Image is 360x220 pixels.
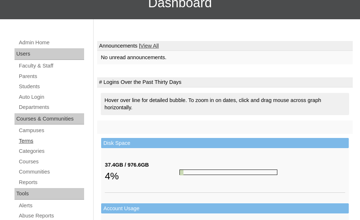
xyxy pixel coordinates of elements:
[18,201,84,210] a: Alerts
[18,178,84,187] a: Reports
[15,188,84,200] div: Tools
[18,38,84,47] a: Admin Home
[18,72,84,81] a: Parents
[18,82,84,91] a: Students
[97,77,353,87] td: # Logins Over the Past Thirty Days
[18,147,84,156] a: Categories
[105,161,179,169] div: 37.4GB / 976.6GB
[18,61,84,70] a: Faculty & Staff
[101,203,349,214] td: Account Usage
[15,48,84,60] div: Users
[18,126,84,135] a: Campuses
[18,103,84,112] a: Departments
[101,93,349,115] div: Hover over line for detailed bubble. To zoom in on dates, click and drag mouse across graph horiz...
[97,51,353,64] td: No unread announcements.
[15,113,84,125] div: Courses & Communities
[97,41,353,51] td: Announcements |
[18,157,84,166] a: Courses
[18,93,84,102] a: Auto Login
[101,138,349,148] td: Disk Space
[18,167,84,176] a: Communities
[18,137,84,146] a: Terms
[105,169,179,183] div: 4%
[140,43,159,49] a: View All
